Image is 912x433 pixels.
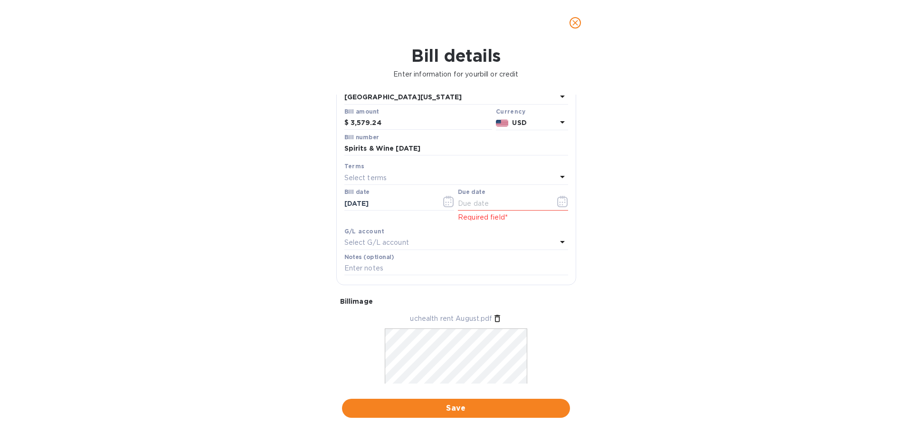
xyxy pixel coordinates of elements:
span: Save [350,403,562,414]
button: close [564,11,587,34]
input: Due date [458,196,548,211]
label: Bill amount [344,109,379,115]
button: Save [342,399,570,418]
p: uchealth rent August.pdf [410,314,492,324]
p: Select G/L account [344,238,409,248]
p: Select terms [344,173,387,183]
label: Notes (optional) [344,254,394,260]
div: $ [344,116,351,130]
h1: Bill details [8,46,904,66]
p: Bill image [340,297,572,306]
input: $ Enter bill amount [351,116,492,130]
label: Bill date [344,190,370,195]
b: Currency [496,108,525,115]
input: Enter notes [344,261,568,276]
label: Bill number [344,135,379,140]
b: USD [512,119,526,126]
b: [GEOGRAPHIC_DATA][US_STATE] [344,93,462,101]
b: Terms [344,163,365,170]
label: Due date [458,190,485,195]
input: Select date [344,196,434,211]
p: Enter information for your bill or credit [8,69,904,79]
img: USD [496,120,509,126]
p: Required field* [458,212,568,222]
input: Enter bill number [344,142,568,156]
b: G/L account [344,228,385,235]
